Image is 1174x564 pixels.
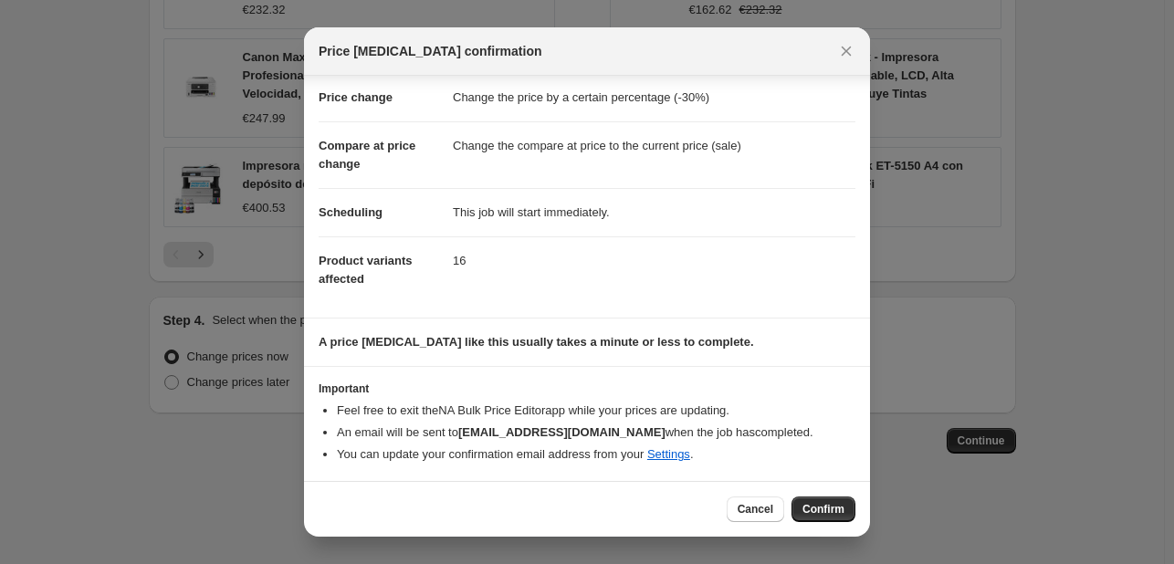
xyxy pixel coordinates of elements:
[647,447,690,461] a: Settings
[453,236,855,285] dd: 16
[833,38,859,64] button: Close
[727,496,784,522] button: Cancel
[802,502,844,517] span: Confirm
[319,381,855,396] h3: Important
[337,402,855,420] li: Feel free to exit the NA Bulk Price Editor app while your prices are updating.
[791,496,855,522] button: Confirm
[738,502,773,517] span: Cancel
[337,445,855,464] li: You can update your confirmation email address from your .
[458,425,666,439] b: [EMAIL_ADDRESS][DOMAIN_NAME]
[319,42,542,60] span: Price [MEDICAL_DATA] confirmation
[319,139,415,171] span: Compare at price change
[319,254,413,286] span: Product variants affected
[453,188,855,236] dd: This job will start immediately.
[453,74,855,121] dd: Change the price by a certain percentage (-30%)
[319,335,754,349] b: A price [MEDICAL_DATA] like this usually takes a minute or less to complete.
[337,423,855,442] li: An email will be sent to when the job has completed .
[319,205,383,219] span: Scheduling
[453,121,855,170] dd: Change the compare at price to the current price (sale)
[319,90,393,104] span: Price change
